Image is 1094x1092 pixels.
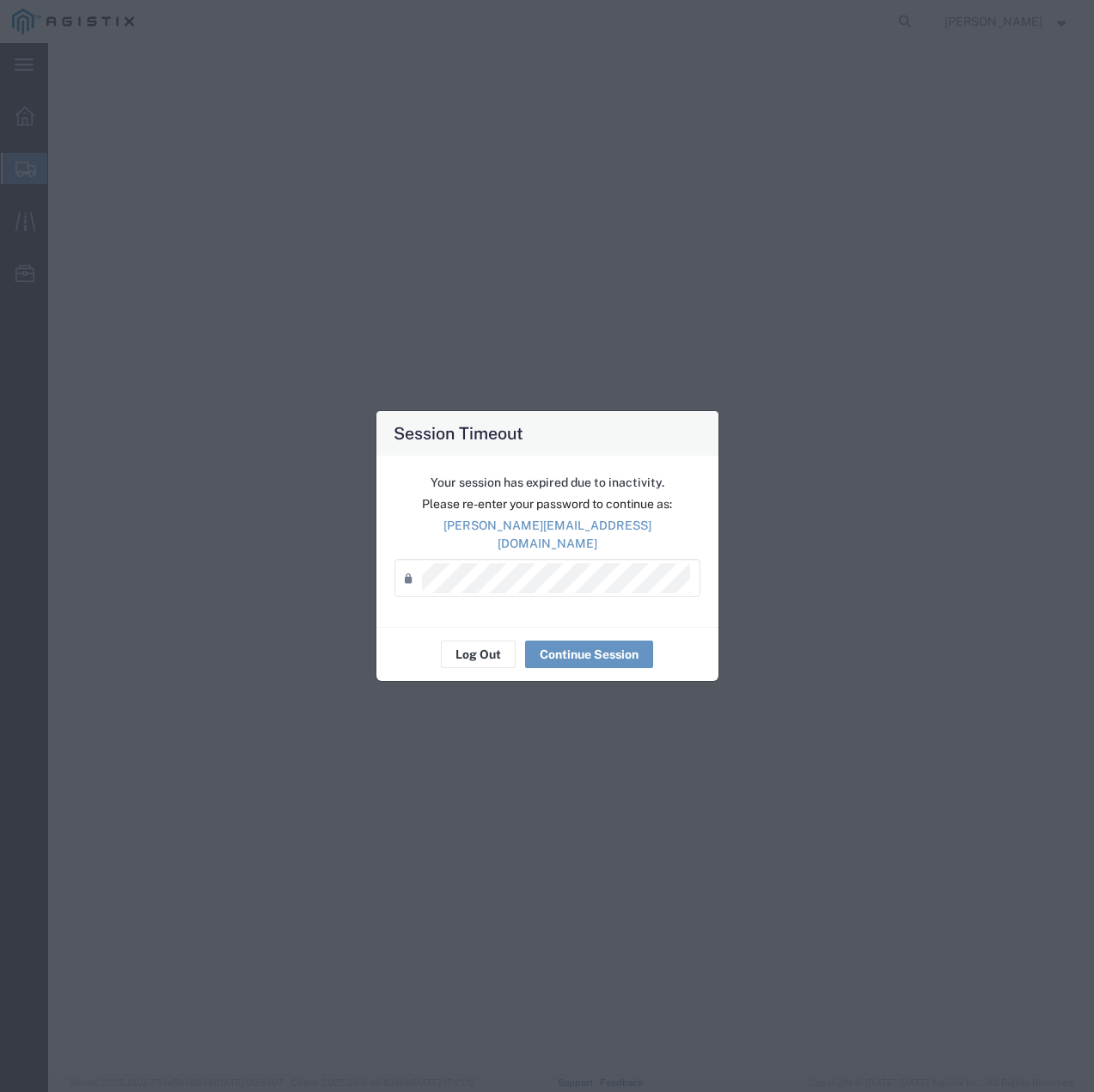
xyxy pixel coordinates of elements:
p: Your session has expired due to inactivity. [394,474,700,492]
p: [PERSON_NAME][EMAIL_ADDRESS][DOMAIN_NAME] [394,517,700,553]
button: Continue Session [525,641,653,668]
h4: Session Timeout [394,420,523,445]
button: Log Out [441,641,516,668]
p: Please re-enter your password to continue as: [394,495,700,513]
